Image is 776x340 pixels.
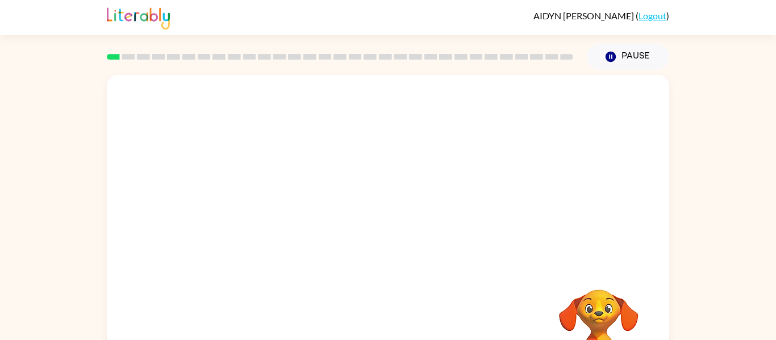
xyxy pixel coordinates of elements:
button: Pause [587,44,669,70]
img: Literably [107,5,170,30]
div: ( ) [533,10,669,21]
span: AIDYN [PERSON_NAME] [533,10,636,21]
a: Logout [639,10,666,21]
